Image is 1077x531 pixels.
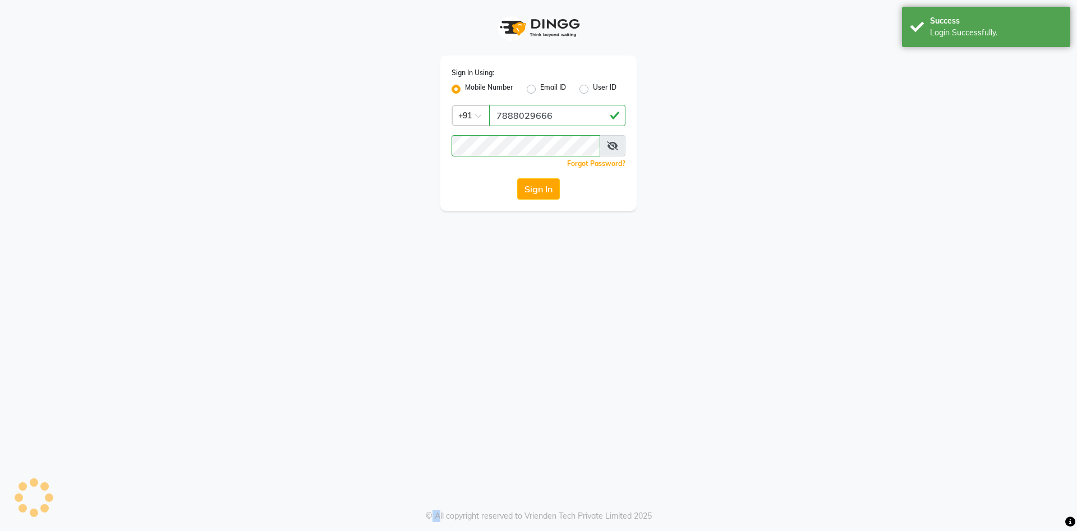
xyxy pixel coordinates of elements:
label: Mobile Number [465,82,513,96]
a: Forgot Password? [567,159,625,168]
div: Success [930,15,1062,27]
input: Username [452,135,600,156]
img: logo1.svg [494,11,583,44]
input: Username [489,105,625,126]
label: Sign In Using: [452,68,494,78]
div: Login Successfully. [930,27,1062,39]
label: Email ID [540,82,566,96]
button: Sign In [517,178,560,200]
label: User ID [593,82,616,96]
